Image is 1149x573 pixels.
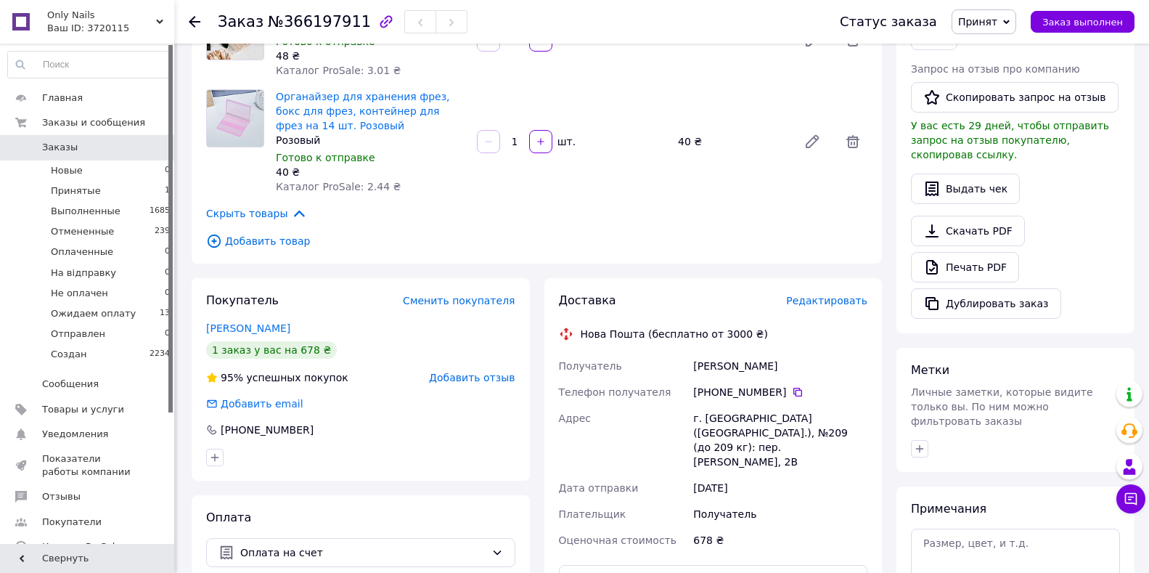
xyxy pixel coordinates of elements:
[51,225,114,238] span: Отмененные
[559,413,591,424] span: Адрес
[559,508,626,520] span: Плательщик
[577,327,772,341] div: Нова Пошта (бесплатно от 3000 ₴)
[165,245,170,259] span: 0
[206,206,307,222] span: Скрыть товары
[690,527,870,553] div: 678 ₴
[218,13,263,31] span: Заказ
[207,90,263,147] img: Органайзер для хранения фрез, бокс для фрез, контейнер для фрез на 14 шт. Розовый
[51,205,120,218] span: Выполненные
[911,386,1093,427] span: Личные заметки, которые видите только вы. По ним можно фильтровать заказы
[165,328,170,341] span: 0
[911,363,949,377] span: Метки
[42,92,83,105] span: Главная
[51,164,83,177] span: Новые
[276,152,375,163] span: Готово к отправке
[276,181,401,192] span: Каталог ProSale: 2.44 ₴
[165,267,170,280] span: 0
[42,452,134,479] span: Показатели работы компании
[690,405,870,475] div: г. [GEOGRAPHIC_DATA] ([GEOGRAPHIC_DATA].), №209 (до 209 кг): пер. [PERSON_NAME], 2В
[1031,11,1134,33] button: Заказ выполнен
[240,545,486,561] span: Оплата на счет
[693,385,867,399] div: [PHONE_NUMBER]
[911,216,1025,246] a: Скачать PDF
[206,233,867,249] span: Добавить товар
[559,386,671,398] span: Телефон получателя
[911,174,1020,204] button: Выдать чек
[42,403,124,416] span: Товары и услуги
[690,475,870,501] div: [DATE]
[838,127,867,156] span: Удалить
[276,65,401,76] span: Каталог ProSale: 3.01 ₴
[429,372,515,383] span: Добавить отзыв
[51,307,136,320] span: Ожидаем оплату
[690,353,870,379] div: [PERSON_NAME]
[42,516,102,529] span: Покупатели
[219,423,315,437] div: [PHONE_NUMBER]
[42,116,145,129] span: Заказы и сообщения
[165,164,170,177] span: 0
[206,511,251,524] span: Оплата
[268,13,371,31] span: №366197911
[165,184,170,198] span: 1
[911,120,1109,160] span: У вас есть 29 дней, чтобы отправить запрос на отзыв покупателю, скопировав ссылку.
[276,165,465,179] div: 40 ₴
[51,184,101,198] span: Принятые
[559,293,616,307] span: Доставка
[47,22,174,35] div: Ваш ID: 3720115
[840,15,937,29] div: Статус заказа
[42,428,108,441] span: Уведомления
[559,482,639,494] span: Дата отправки
[1116,484,1145,513] button: Чат с покупателем
[911,63,1080,75] span: Запрос на отзыв про компанию
[42,141,78,154] span: Заказы
[8,52,171,78] input: Поиск
[559,360,622,372] span: Получатель
[206,293,279,307] span: Покупатель
[690,501,870,527] div: Получатель
[958,16,997,28] span: Принят
[51,348,86,361] span: Создан
[165,287,170,300] span: 0
[672,131,792,152] div: 40 ₴
[276,133,465,147] div: Розовый
[47,9,156,22] span: Only Nails
[42,378,99,391] span: Сообщения
[554,134,577,149] div: шт.
[798,127,827,156] a: Редактировать
[276,91,450,131] a: Органайзер для хранения фрез, бокс для фрез, контейнер для фрез на 14 шт. Розовый
[276,49,465,63] div: 48 ₴
[911,502,986,516] span: Примечания
[911,288,1061,319] button: Дублировать заказ
[206,322,290,334] a: [PERSON_NAME]
[160,307,170,320] span: 13
[155,225,170,238] span: 239
[150,205,170,218] span: 1685
[911,82,1119,113] button: Скопировать запрос на отзыв
[51,287,108,300] span: Не оплачен
[51,245,113,259] span: Оплаченные
[276,36,375,47] span: Готово к отправке
[42,540,120,553] span: Каталог ProSale
[205,397,305,411] div: Добавить email
[1042,17,1123,28] span: Заказ выполнен
[42,490,81,503] span: Отзывы
[206,370,348,385] div: успешных покупок
[559,535,677,546] span: Оценочная стоимость
[206,341,337,359] div: 1 заказ у вас на 678 ₴
[911,252,1019,283] a: Печать PDF
[403,295,515,306] span: Сменить покупателя
[189,15,200,29] div: Вернуться назад
[219,397,305,411] div: Добавить email
[786,295,867,306] span: Редактировать
[51,267,116,280] span: На відправку
[221,372,243,383] span: 95%
[150,348,170,361] span: 2234
[51,328,105,341] span: Отправлен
